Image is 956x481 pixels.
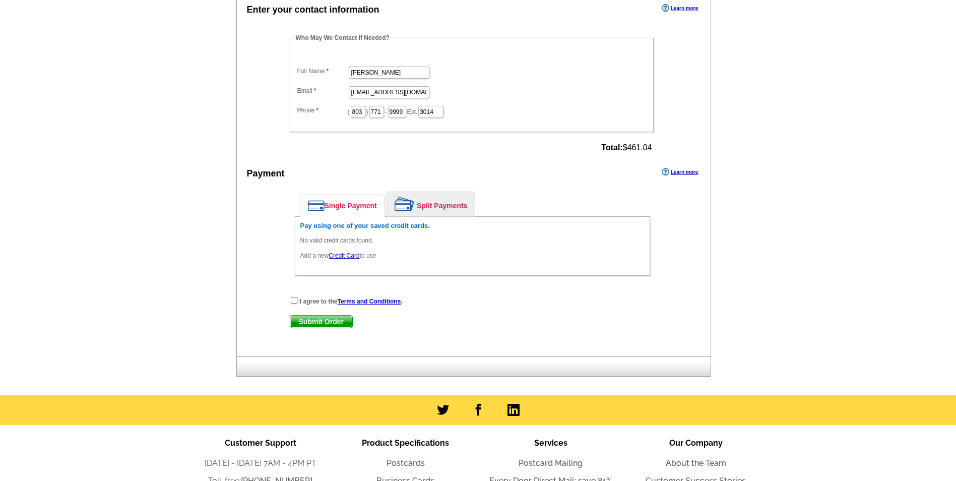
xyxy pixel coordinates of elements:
div: Payment [247,167,285,181]
span: Services [534,438,567,448]
label: Full Name [297,67,348,76]
span: Our Company [669,438,723,448]
p: Add a new to use [300,251,645,260]
label: Email [297,86,348,95]
iframe: LiveChat chat widget [754,247,956,481]
span: Customer Support [225,438,296,448]
a: Split Payments [387,192,475,216]
a: Postcard Mailing [519,458,583,468]
a: Single Payment [300,195,385,216]
img: single-payment.png [308,200,325,211]
div: Enter your contact information [247,3,379,17]
dd: ( ) - Ext. [295,103,649,119]
a: Learn more [662,4,698,12]
a: Postcards [387,458,425,468]
li: [DATE] - [DATE] 7AM - 4PM PT [188,457,333,469]
a: Credit Card [329,252,359,259]
p: No valid credit cards found. [300,236,645,245]
strong: Total: [601,143,622,152]
label: Phone [297,106,348,115]
span: Product Specifications [362,438,449,448]
strong: I agree to the . [300,298,403,305]
legend: Who May We Contact If Needed? [295,33,391,42]
img: split-payment.png [395,197,414,211]
h6: Pay using one of your saved credit cards. [300,222,645,230]
a: Terms and Conditions [338,298,401,305]
span: $461.04 [601,143,652,152]
span: Submit Order [290,316,352,328]
a: Learn more [662,168,698,176]
a: About the Team [666,458,726,468]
